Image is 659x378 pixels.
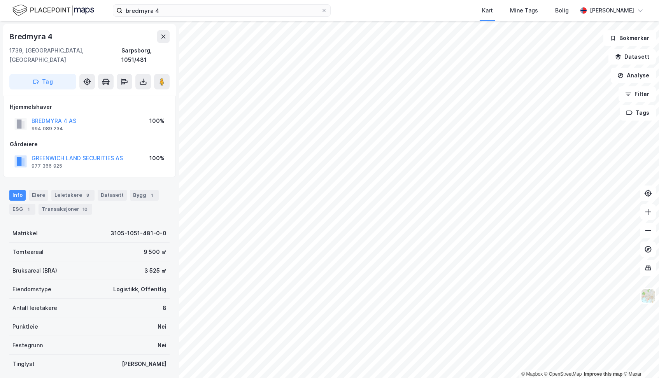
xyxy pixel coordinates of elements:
div: Transaksjoner [39,204,92,215]
img: Z [641,289,655,303]
div: Matrikkel [12,229,38,238]
div: Punktleie [12,322,38,331]
a: Mapbox [521,371,543,377]
div: 1 [25,205,32,213]
button: Datasett [608,49,656,65]
div: Logistikk, Offentlig [113,285,167,294]
div: Sarpsborg, 1051/481 [121,46,170,65]
button: Filter [619,86,656,102]
div: Mine Tags [510,6,538,15]
div: 8 [84,191,91,199]
div: Nei [158,322,167,331]
div: Antall leietakere [12,303,57,313]
button: Bokmerker [603,30,656,46]
div: Tinglyst [12,359,35,369]
div: 1 [148,191,156,199]
div: 100% [149,116,165,126]
div: 100% [149,154,165,163]
button: Analyse [611,68,656,83]
div: Info [9,190,26,201]
div: Datasett [98,190,127,201]
div: 3 525 ㎡ [144,266,167,275]
div: Hjemmelshaver [10,102,169,112]
div: Bredmyra 4 [9,30,54,43]
div: 994 089 234 [32,126,63,132]
div: Nei [158,341,167,350]
div: Bruksareal (BRA) [12,266,57,275]
div: Eiendomstype [12,285,51,294]
div: [PERSON_NAME] [122,359,167,369]
a: Improve this map [584,371,622,377]
div: Leietakere [51,190,95,201]
input: Søk på adresse, matrikkel, gårdeiere, leietakere eller personer [123,5,321,16]
div: Kart [482,6,493,15]
div: ESG [9,204,35,215]
iframe: Chat Widget [620,341,659,378]
div: Festegrunn [12,341,43,350]
div: Bygg [130,190,159,201]
div: Tomteareal [12,247,44,257]
img: logo.f888ab2527a4732fd821a326f86c7f29.svg [12,3,94,17]
div: 9 500 ㎡ [144,247,167,257]
button: Tags [620,105,656,121]
div: 3105-1051-481-0-0 [110,229,167,238]
div: 1739, [GEOGRAPHIC_DATA], [GEOGRAPHIC_DATA] [9,46,121,65]
div: 10 [81,205,89,213]
div: Eiere [29,190,48,201]
div: Bolig [555,6,569,15]
div: 8 [163,303,167,313]
div: Kontrollprogram for chat [620,341,659,378]
button: Tag [9,74,76,89]
div: Gårdeiere [10,140,169,149]
div: [PERSON_NAME] [590,6,634,15]
div: 977 366 925 [32,163,62,169]
a: OpenStreetMap [544,371,582,377]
